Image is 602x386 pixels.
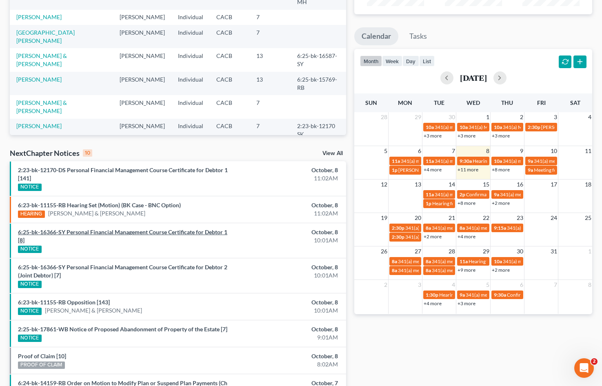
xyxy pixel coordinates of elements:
[250,72,291,95] td: 13
[494,292,506,298] span: 9:30a
[237,263,338,271] div: October, 8
[519,112,524,122] span: 2
[424,166,442,173] a: +4 more
[435,191,513,197] span: 341(a) meeting for [PERSON_NAME]
[516,180,524,189] span: 16
[503,158,582,164] span: 341(a) meeting for [PERSON_NAME]
[113,48,171,71] td: [PERSON_NAME]
[458,166,478,173] a: +11 more
[482,213,490,223] span: 22
[237,325,338,333] div: October, 8
[380,112,388,122] span: 28
[466,292,555,298] span: 341(a) meeting for [GEOGRAPHIC_DATA]
[448,112,456,122] span: 30
[237,201,338,209] div: October, 8
[237,306,338,315] div: 10:01AM
[210,25,250,48] td: CACB
[448,213,456,223] span: 21
[365,99,377,106] span: Sun
[16,52,67,67] a: [PERSON_NAME] & [PERSON_NAME]
[494,225,506,231] span: 9:15a
[392,234,404,240] span: 2:30p
[414,112,422,122] span: 29
[458,300,475,306] a: +3 more
[45,306,142,315] a: [PERSON_NAME] & [PERSON_NAME]
[414,180,422,189] span: 13
[417,280,422,290] span: 3
[18,335,42,342] div: NOTICE
[426,191,434,197] span: 11a
[380,180,388,189] span: 12
[458,233,475,240] a: +4 more
[516,246,524,256] span: 30
[16,99,67,114] a: [PERSON_NAME] & [PERSON_NAME]
[360,55,382,67] button: month
[18,184,42,191] div: NOTICE
[550,180,558,189] span: 17
[382,55,402,67] button: week
[113,119,171,142] td: [PERSON_NAME]
[432,267,511,273] span: 341(a) meeting for [PERSON_NAME]
[380,213,388,223] span: 19
[494,158,502,164] span: 10a
[414,213,422,223] span: 20
[171,72,210,95] td: Individual
[435,158,513,164] span: 341(a) meeting for [PERSON_NAME]
[550,246,558,256] span: 31
[570,99,580,106] span: Sat
[482,246,490,256] span: 29
[424,300,442,306] a: +4 more
[171,48,210,71] td: Individual
[16,122,62,129] a: [PERSON_NAME]
[574,358,594,378] iframe: Intercom live chat
[492,166,510,173] a: +8 more
[210,48,250,71] td: CACB
[237,236,338,244] div: 10:01AM
[426,124,434,130] span: 10a
[237,298,338,306] div: October, 8
[417,146,422,156] span: 6
[113,95,171,118] td: [PERSON_NAME]
[424,133,442,139] a: +3 more
[18,166,228,182] a: 2:23-bk-12170-DS Personal Financial Management Course Certificate for Debtor 1 [141]
[439,292,503,298] span: Hearing for [PERSON_NAME]
[492,133,510,139] a: +3 more
[587,112,592,122] span: 4
[460,258,468,264] span: 11a
[426,258,431,264] span: 8a
[553,280,558,290] span: 7
[18,326,227,333] a: 2:25-bk-17861-WB Notice of Proposed Abandonment of Property of the Estate [7]
[392,267,397,273] span: 8a
[519,146,524,156] span: 9
[210,119,250,142] td: CACB
[460,158,472,164] span: 9:30a
[426,267,431,273] span: 8a
[466,191,578,197] span: Confirmation Hearing for Avinash [PERSON_NAME]
[291,72,347,95] td: 6:25-bk-15769-RB
[18,299,110,306] a: 6:23-bk-11155-RB Opposition [143]
[494,191,499,197] span: 9a
[501,99,513,106] span: Thu
[113,10,171,25] td: [PERSON_NAME]
[18,308,42,315] div: NOTICE
[402,27,434,45] a: Tasks
[435,124,513,130] span: 341(a) meeting for [PERSON_NAME]
[516,213,524,223] span: 23
[18,211,45,218] div: HEARING
[250,119,291,142] td: 7
[473,158,584,164] span: Hearing for [PERSON_NAME] and [PERSON_NAME]
[503,258,582,264] span: 341(a) meeting for [PERSON_NAME]
[451,280,456,290] span: 4
[291,48,347,71] td: 6:25-bk-16587-SY
[494,124,502,130] span: 10a
[537,99,546,106] span: Fri
[432,258,511,264] span: 341(a) meeting for [PERSON_NAME]
[392,158,400,164] span: 11a
[405,225,484,231] span: 341(a) Meeting for [PERSON_NAME]
[392,225,404,231] span: 2:30p
[419,55,435,67] button: list
[426,200,431,206] span: 1p
[432,225,511,231] span: 341(a) meeting for [PERSON_NAME]
[18,362,65,369] div: PROOF OF CLAIM
[322,151,343,156] a: View All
